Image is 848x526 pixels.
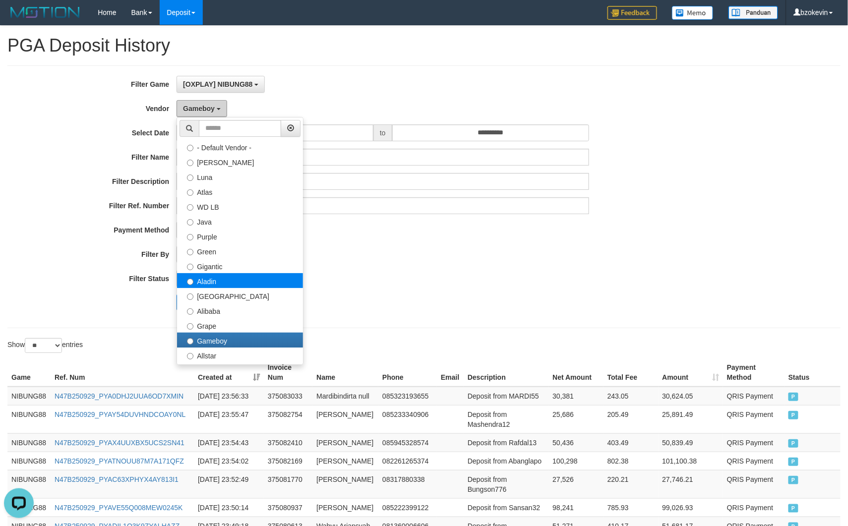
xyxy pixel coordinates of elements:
[659,387,724,406] td: 30,624.05
[7,452,51,470] td: NIBUNG88
[194,452,264,470] td: [DATE] 23:54:02
[194,498,264,517] td: [DATE] 23:50:14
[187,293,193,300] input: [GEOGRAPHIC_DATA]
[177,318,303,333] label: Grape
[177,303,303,318] label: Alibaba
[464,405,548,433] td: Deposit from Mashendra12
[264,405,312,433] td: 375082754
[177,258,303,273] label: Gigantic
[464,470,548,498] td: Deposit from Bungson776
[378,470,437,498] td: 08317880338
[177,199,303,214] label: WD LB
[55,392,183,400] a: N47B250929_PYA0DHJ2UUA6OD7XMIN
[788,439,798,448] span: PAID
[604,498,659,517] td: 785.93
[187,264,193,270] input: Gigantic
[723,452,785,470] td: QRIS Payment
[264,498,312,517] td: 375080937
[464,358,548,387] th: Description
[549,498,604,517] td: 98,241
[659,358,724,387] th: Amount: activate to sort column ascending
[177,229,303,243] label: Purple
[4,4,34,34] button: Open LiveChat chat widget
[177,154,303,169] label: [PERSON_NAME]
[378,433,437,452] td: 085945328574
[264,387,312,406] td: 375083033
[788,476,798,484] span: PAID
[604,433,659,452] td: 403.49
[177,243,303,258] label: Green
[723,387,785,406] td: QRIS Payment
[177,139,303,154] label: - Default Vendor -
[788,411,798,419] span: PAID
[7,36,841,56] h1: PGA Deposit History
[7,338,83,353] label: Show entries
[607,6,657,20] img: Feedback.jpg
[177,214,303,229] label: Java
[464,387,548,406] td: Deposit from MARDI55
[7,405,51,433] td: NIBUNG88
[187,279,193,285] input: Aladin
[187,145,193,151] input: - Default Vendor -
[378,358,437,387] th: Phone
[659,433,724,452] td: 50,839.49
[187,189,193,196] input: Atlas
[378,387,437,406] td: 085323193655
[788,504,798,513] span: PAID
[312,433,378,452] td: [PERSON_NAME]
[7,5,83,20] img: MOTION_logo.png
[55,504,183,512] a: N47B250929_PYAVE55Q008MEW0245K
[604,405,659,433] td: 205.49
[194,470,264,498] td: [DATE] 23:52:49
[464,433,548,452] td: Deposit from Rafdal13
[177,76,265,93] button: [OXPLAY] NIBUNG88
[187,204,193,211] input: WD LB
[183,105,215,113] span: Gameboy
[187,234,193,240] input: Purple
[549,387,604,406] td: 30,381
[187,323,193,330] input: Grape
[187,175,193,181] input: Luna
[549,358,604,387] th: Net Amount
[464,452,548,470] td: Deposit from Abanglapo
[659,498,724,517] td: 99,026.93
[723,358,785,387] th: Payment Method
[187,160,193,166] input: [PERSON_NAME]
[723,498,785,517] td: QRIS Payment
[7,358,51,387] th: Game
[194,405,264,433] td: [DATE] 23:55:47
[25,338,62,353] select: Showentries
[723,405,785,433] td: QRIS Payment
[788,393,798,401] span: PAID
[55,457,184,465] a: N47B250929_PYATNOUU87M7A171QFZ
[378,498,437,517] td: 085222399122
[378,405,437,433] td: 085233340906
[264,470,312,498] td: 375081770
[312,470,378,498] td: [PERSON_NAME]
[604,387,659,406] td: 243.05
[264,358,312,387] th: Invoice Num
[187,353,193,359] input: Allstar
[187,249,193,255] input: Green
[177,100,227,117] button: Gameboy
[373,124,392,141] span: to
[194,387,264,406] td: [DATE] 23:56:33
[187,219,193,226] input: Java
[728,6,778,19] img: panduan.png
[177,288,303,303] label: [GEOGRAPHIC_DATA]
[177,273,303,288] label: Aladin
[194,433,264,452] td: [DATE] 23:54:43
[437,358,464,387] th: Email
[264,452,312,470] td: 375082169
[723,470,785,498] td: QRIS Payment
[194,358,264,387] th: Created at: activate to sort column ascending
[604,452,659,470] td: 802.38
[549,433,604,452] td: 50,436
[312,452,378,470] td: [PERSON_NAME]
[464,498,548,517] td: Deposit from Sansan32
[604,470,659,498] td: 220.21
[51,358,194,387] th: Ref. Num
[7,387,51,406] td: NIBUNG88
[177,333,303,348] label: Gameboy
[187,308,193,315] input: Alibaba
